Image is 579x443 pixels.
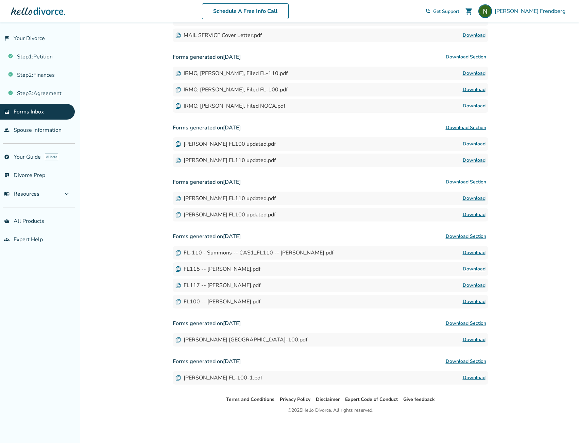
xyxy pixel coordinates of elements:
[463,86,486,94] a: Download
[478,4,492,18] img: Neil Frendberg
[175,283,181,288] img: Document
[175,87,181,92] img: Document
[175,249,334,256] div: FL-110 - Summons -- CAS1_FL110 -- [PERSON_NAME].pdf
[45,154,58,160] span: AI beta
[175,195,276,202] div: [PERSON_NAME] FL110 updated.pdf
[175,140,276,148] div: [PERSON_NAME] FL100 updated.pdf
[463,336,486,344] a: Download
[425,8,430,14] span: phone_in_talk
[463,194,486,202] a: Download
[316,395,340,404] li: Disclaimer
[403,395,435,404] li: Give feedback
[4,109,10,114] span: inbox
[545,410,579,443] iframe: Chat Widget
[4,173,10,178] span: list_alt_check
[463,102,486,110] a: Download
[495,7,568,15] span: [PERSON_NAME] Frendberg
[173,317,488,330] h3: Forms generated on [DATE]
[175,299,181,304] img: Document
[175,196,181,201] img: Document
[345,396,398,403] a: Expert Code of Conduct
[463,298,486,306] a: Download
[175,374,262,382] div: [PERSON_NAME] FL-100-1.pdf
[173,230,488,243] h3: Forms generated on [DATE]
[425,8,459,15] a: phone_in_talkGet Support
[463,140,486,148] a: Download
[463,249,486,257] a: Download
[175,102,285,110] div: IRMO, [PERSON_NAME], Filed NOCA.pdf
[175,71,181,76] img: Document
[463,374,486,382] a: Download
[202,3,289,19] a: Schedule A Free Info Call
[444,317,488,330] button: Download Section
[175,32,262,39] div: MAIL SERVICE Cover Letter.pdf
[4,36,10,41] span: flag_2
[465,7,473,15] span: shopping_cart
[175,250,181,255] img: Document
[433,8,459,15] span: Get Support
[175,86,288,93] div: IRMO, [PERSON_NAME], Filed FL-100.pdf
[444,121,488,135] button: Download Section
[173,355,488,368] h3: Forms generated on [DATE]
[175,265,260,273] div: FL115 -- [PERSON_NAME].pdf
[288,406,373,414] div: © 2025 Hello Divorce. All rights reserved.
[175,282,260,289] div: FL117 -- [PERSON_NAME].pdf
[463,265,486,273] a: Download
[463,281,486,289] a: Download
[444,50,488,64] button: Download Section
[14,108,44,116] span: Forms Inbox
[175,336,307,343] div: [PERSON_NAME] [GEOGRAPHIC_DATA]-100.pdf
[444,355,488,368] button: Download Section
[173,121,488,135] h3: Forms generated on [DATE]
[463,69,486,77] a: Download
[280,396,310,403] a: Privacy Policy
[175,211,276,218] div: [PERSON_NAME] FL100 updated.pdf
[226,396,274,403] a: Terms and Conditions
[175,337,181,342] img: Document
[463,156,486,164] a: Download
[173,50,488,64] h3: Forms generated on [DATE]
[175,375,181,380] img: Document
[175,212,181,217] img: Document
[175,33,181,38] img: Document
[175,158,181,163] img: Document
[463,31,486,39] a: Download
[444,175,488,189] button: Download Section
[4,154,10,160] span: explore
[175,157,276,164] div: [PERSON_NAME] FL110 updated.pdf
[175,70,288,77] div: IRMO, [PERSON_NAME], Filed FL-110.pdf
[4,237,10,242] span: groups
[4,127,10,133] span: people
[175,141,181,147] img: Document
[175,266,181,272] img: Document
[175,103,181,109] img: Document
[63,190,71,198] span: expand_more
[4,190,39,198] span: Resources
[175,298,260,305] div: FL100 -- [PERSON_NAME].pdf
[173,175,488,189] h3: Forms generated on [DATE]
[4,218,10,224] span: shopping_basket
[463,211,486,219] a: Download
[4,191,10,197] span: menu_book
[444,230,488,243] button: Download Section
